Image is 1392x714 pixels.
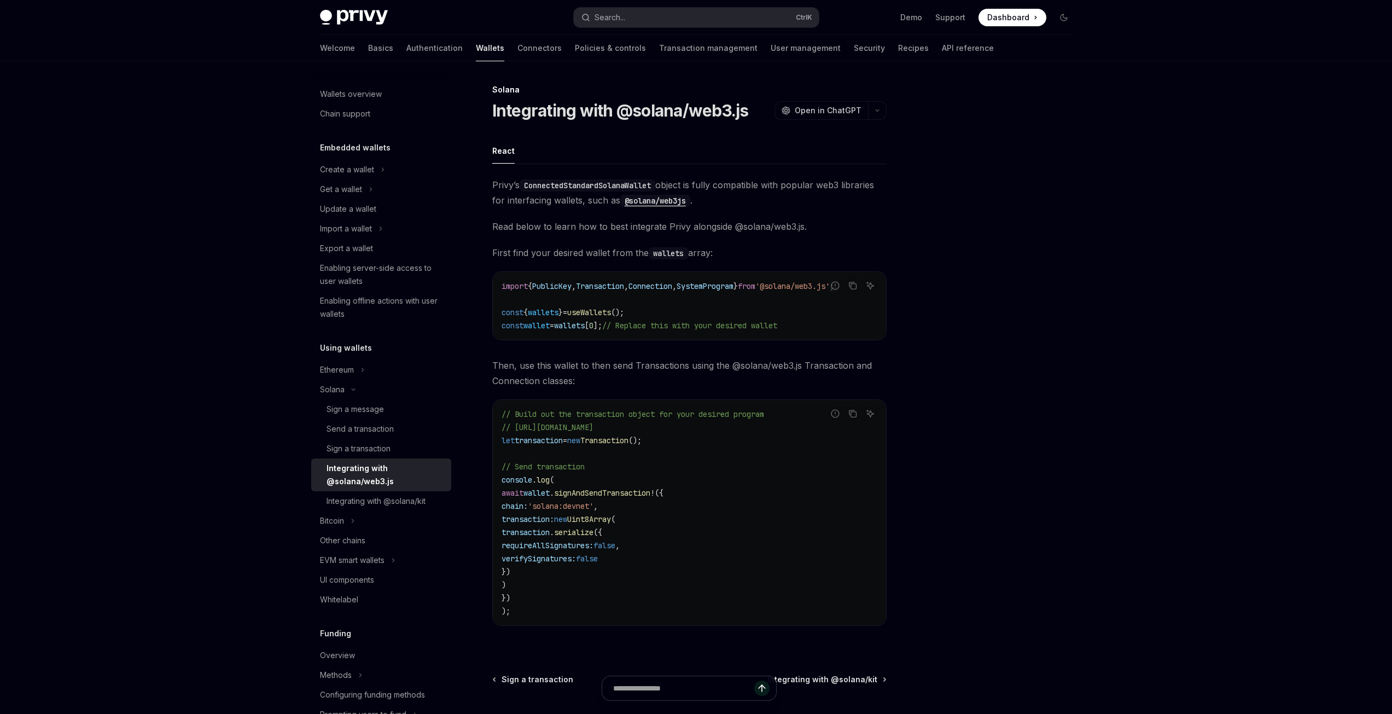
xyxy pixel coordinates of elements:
[311,160,451,179] button: Toggle Create a wallet section
[327,495,426,508] div: Integrating with @solana/kit
[492,84,887,95] div: Solana
[311,380,451,399] button: Toggle Solana section
[574,8,819,27] button: Open search
[502,281,528,291] span: import
[502,422,593,432] span: // [URL][DOMAIN_NAME]
[311,458,451,491] a: Integrating with @solana/web3.js
[979,9,1046,26] a: Dashboard
[320,163,374,176] div: Create a wallet
[655,488,663,498] span: ({
[558,307,563,317] span: }
[863,278,877,293] button: Ask AI
[502,462,585,472] span: // Send transaction
[311,84,451,104] a: Wallets overview
[311,531,451,550] a: Other chains
[611,307,624,317] span: ();
[311,590,451,609] a: Whitelabel
[828,407,842,421] button: Report incorrect code
[320,688,425,701] div: Configuring funding methods
[492,138,515,164] button: React
[327,442,391,455] div: Sign a transaction
[554,514,567,524] span: new
[650,488,655,498] span: !
[523,307,528,317] span: {
[320,341,372,355] h5: Using wallets
[677,281,733,291] span: SystemProgram
[828,278,842,293] button: Report incorrect code
[774,101,868,120] button: Open in ChatGPT
[406,35,463,61] a: Authentication
[649,247,688,259] code: wallets
[520,179,655,191] code: ConnectedStandardSolanaWallet
[554,527,593,537] span: serialize
[320,363,354,376] div: Ethereum
[320,141,391,154] h5: Embedded wallets
[311,419,451,439] a: Send a transaction
[846,407,860,421] button: Copy the contents from the code block
[311,685,451,705] a: Configuring funding methods
[1055,9,1073,26] button: Toggle dark mode
[311,491,451,511] a: Integrating with @solana/kit
[755,281,830,291] span: '@solana/web3.js'
[476,35,504,61] a: Wallets
[854,35,885,61] a: Security
[554,488,650,498] span: signAndSendTransaction
[754,681,770,696] button: Send message
[502,593,510,603] span: })
[492,245,887,260] span: First find your desired wallet from the array:
[320,669,352,682] div: Methods
[311,360,451,380] button: Toggle Ethereum section
[320,35,355,61] a: Welcome
[528,281,532,291] span: {
[311,511,451,531] button: Toggle Bitcoin section
[320,573,374,587] div: UI components
[311,219,451,239] button: Toggle Import a wallet section
[580,436,628,445] span: Transaction
[738,281,755,291] span: from
[502,475,532,485] span: console
[628,436,642,445] span: ();
[563,436,567,445] span: =
[575,35,646,61] a: Policies & controls
[846,278,860,293] button: Copy the contents from the code block
[613,676,754,700] input: Ask a question...
[567,514,611,524] span: Uint8Array
[942,35,994,61] a: API reference
[492,177,887,208] span: Privy’s object is fully compatible with popular web3 libraries for interfacing wallets, such as .
[502,409,764,419] span: // Build out the transaction object for your desired program
[528,307,558,317] span: wallets
[311,570,451,590] a: UI components
[311,399,451,419] a: Sign a message
[311,665,451,685] button: Toggle Methods section
[320,534,365,547] div: Other chains
[320,383,345,396] div: Solana
[672,281,677,291] span: ,
[563,307,567,317] span: =
[502,514,554,524] span: transaction:
[550,475,554,485] span: (
[327,462,445,488] div: Integrating with @solana/web3.js
[320,294,445,321] div: Enabling offline actions with user wallets
[502,527,550,537] span: transaction
[320,262,445,288] div: Enabling server-side access to user wallets
[593,541,615,550] span: false
[572,281,576,291] span: ,
[311,439,451,458] a: Sign a transaction
[492,219,887,234] span: Read below to learn how to best integrate Privy alongside @solana/web3.js.
[502,501,528,511] span: chain:
[320,593,358,606] div: Whitelabel
[585,321,589,330] span: [
[624,281,628,291] span: ,
[320,649,355,662] div: Overview
[502,488,523,498] span: await
[320,514,344,527] div: Bitcoin
[523,488,550,498] span: wallet
[517,35,562,61] a: Connectors
[311,239,451,258] a: Export a wallet
[327,403,384,416] div: Sign a message
[327,422,394,436] div: Send a transaction
[532,475,537,485] span: .
[796,13,812,22] span: Ctrl K
[368,35,393,61] a: Basics
[532,281,572,291] span: PublicKey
